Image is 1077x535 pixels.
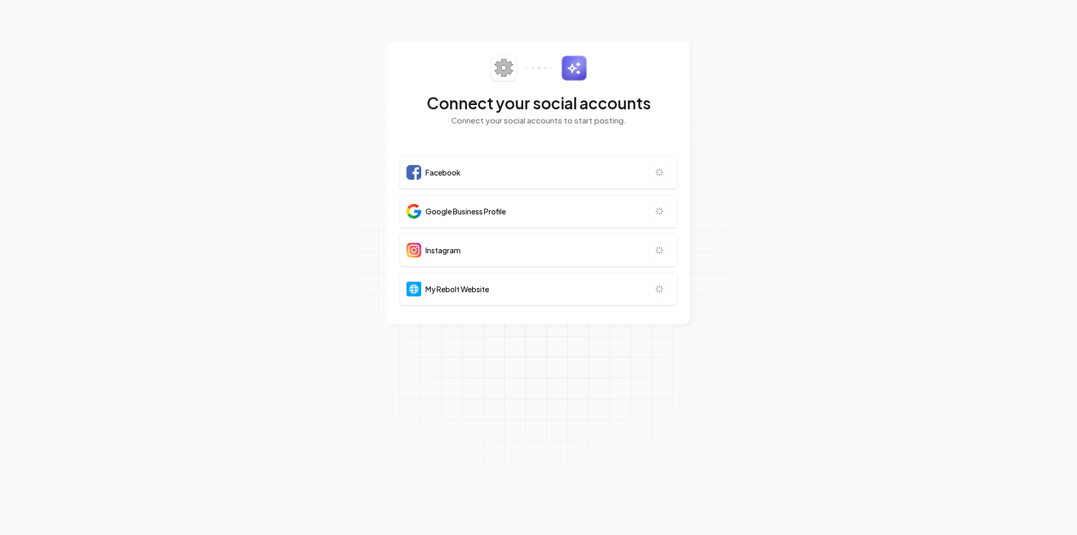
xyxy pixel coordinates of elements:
[525,67,553,69] img: connector-dots.svg
[400,115,677,127] p: Connect your social accounts to start posting.
[425,284,489,294] span: My Rebolt Website
[407,282,421,296] img: Website
[407,204,421,219] img: Google
[425,206,506,217] span: Google Business Profile
[425,167,461,178] span: Facebook
[561,55,587,81] img: sparkles.svg
[407,165,421,180] img: Facebook
[425,245,461,255] span: Instagram
[407,243,421,258] img: Instagram
[400,94,677,112] h2: Connect your social accounts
